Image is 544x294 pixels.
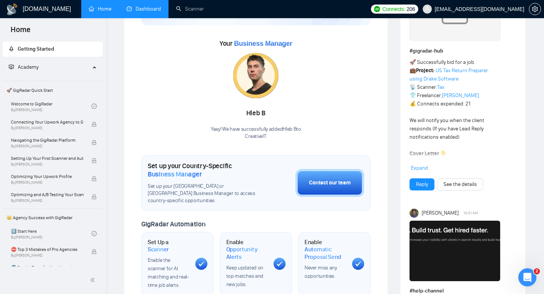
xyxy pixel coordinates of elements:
button: setting [529,3,541,15]
span: Expand [411,165,428,171]
a: Reply [416,180,428,189]
div: Contact our team [309,179,351,187]
span: 2 [534,268,540,274]
strong: Project: [416,67,434,74]
span: lock [91,249,97,254]
a: dashboardDashboard [127,6,161,12]
span: double-left [90,276,97,284]
span: user [425,6,430,12]
span: Connecting Your Upwork Agency to GigRadar [11,118,83,126]
span: By [PERSON_NAME] [11,162,83,167]
button: Contact our team [295,169,364,197]
a: [PERSON_NAME] [442,92,479,99]
span: Setting Up Your First Scanner and Auto-Bidder [11,155,83,162]
span: By [PERSON_NAME] [11,253,83,258]
h1: Enable [226,238,268,261]
img: Toby Fox-Mason [410,209,419,218]
span: Opportunity Alerts [226,246,268,260]
span: Your [219,39,292,48]
span: 🚀 GigRadar Quick Start [3,83,102,98]
h1: # gigradar-hub [410,47,516,55]
span: Home [5,24,37,40]
a: Welcome to GigRadarBy[PERSON_NAME] [11,98,91,115]
span: Never miss any opportunities. [304,265,337,279]
button: Reply [410,178,434,190]
span: ⛔ Top 3 Mistakes of Pro Agencies [11,246,83,253]
span: Keep updated on top matches and new jobs. [226,265,264,288]
a: homeHome [89,6,111,12]
a: setting [529,6,541,12]
div: Hleb B [211,107,301,120]
span: Optimizing Your Upwork Profile [11,173,83,180]
span: Scanner [148,246,169,253]
span: By [PERSON_NAME] [11,126,83,130]
span: lock [91,122,97,127]
span: By [PERSON_NAME] [11,180,83,185]
span: 👑 Agency Success with GigRadar [3,210,102,225]
span: Business Manager [234,40,292,47]
a: US Tax Return Preparer using Drake Software [410,67,488,82]
span: By [PERSON_NAME] [11,144,83,149]
a: Tax [437,84,445,90]
span: lock [91,176,97,181]
img: logo [6,3,18,15]
h1: Set Up a [148,238,189,253]
span: 🌚 Rookie Traps for New Agencies [11,264,83,271]
span: check-circle [91,104,97,109]
img: upwork-logo.png [374,6,380,12]
div: Yaay! We have successfully added Hleb B to [211,126,301,140]
button: See the details [437,178,483,190]
span: fund-projection-screen [9,64,14,70]
li: Getting Started [3,42,103,57]
span: Business Manager [148,170,202,178]
span: rocket [9,46,14,51]
span: Enable the scanner for AI matching and real-time job alerts. [148,257,189,288]
span: Getting Started [18,46,54,52]
h1: Set up your Country-Specific [148,162,258,178]
a: 1️⃣ Start HereBy[PERSON_NAME] [11,225,91,242]
strong: Cover Letter 👇 [410,150,447,157]
span: [PERSON_NAME] [422,209,459,217]
span: Academy [18,64,39,70]
span: 10:01 AM [464,210,478,217]
span: 206 [406,5,415,13]
iframe: Intercom live chat [518,268,536,286]
span: Navigating the GigRadar Platform [11,136,83,144]
span: Automatic Proposal Send [304,246,346,260]
span: lock [91,140,97,145]
h1: Enable [304,238,346,261]
p: CreativeIT . [211,133,301,140]
a: See the details [444,180,477,189]
span: Optimizing and A/B Testing Your Scanner for Better Results [11,191,83,198]
span: By [PERSON_NAME] [11,198,83,203]
span: lock [91,194,97,200]
span: Academy [9,64,39,70]
img: 1755663636803-c1pZSGp9AKQ6Oz99dDFOQ8ZR6IAhRnZOeNNCcC620-vEKrx2AP4lHe1bOLhMNL75_l.jpeg [233,53,278,98]
span: Set up your [GEOGRAPHIC_DATA] or [GEOGRAPHIC_DATA] Business Manager to access country-specific op... [148,183,258,204]
span: GigRadar Automation [141,220,205,228]
span: check-circle [91,231,97,236]
img: F09EZLHMK8X-Screenshot%202025-09-16%20at%205.00.41%E2%80%AFpm.png [410,221,500,281]
a: searchScanner [176,6,204,12]
span: Connects: [382,5,405,13]
span: lock [91,158,97,163]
